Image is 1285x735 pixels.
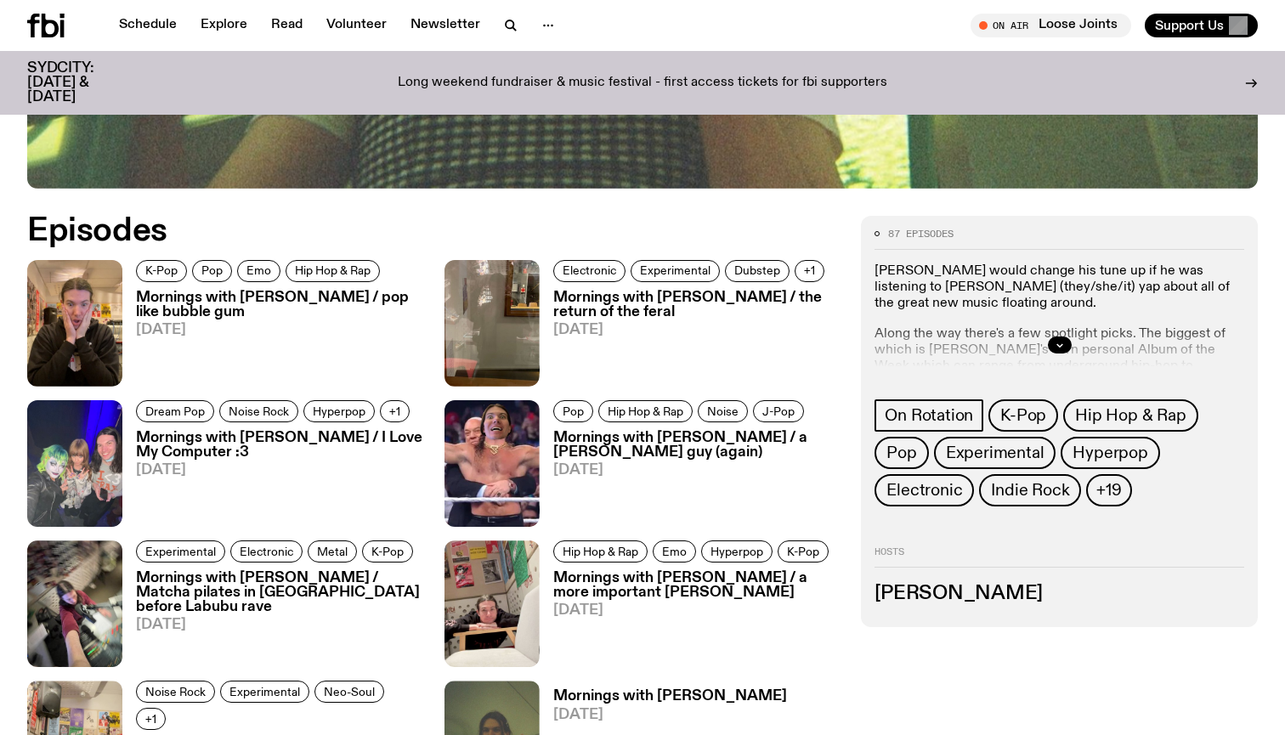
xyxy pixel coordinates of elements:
a: Experimental [934,437,1056,469]
span: Indie Rock [991,481,1069,500]
button: On AirLoose Joints [971,14,1131,37]
a: Noise Rock [219,400,298,422]
h3: Mornings with [PERSON_NAME] / a more important [PERSON_NAME] [553,571,841,600]
span: Pop [201,264,223,277]
a: J-Pop [753,400,804,422]
span: +1 [389,404,400,417]
span: Metal [317,545,348,557]
h2: Episodes [27,216,841,246]
span: Experimental [229,686,300,698]
span: Emo [662,545,687,557]
h3: Mornings with [PERSON_NAME] / pop like bubble gum [136,291,424,319]
a: Hip Hop & Rap [286,260,380,282]
a: Noise [698,400,748,422]
a: Schedule [109,14,187,37]
a: Electronic [230,540,303,563]
span: On Rotation [885,406,973,425]
a: Noise Rock [136,681,215,703]
a: Emo [237,260,280,282]
a: Metal [308,540,357,563]
a: Hip Hop & Rap [553,540,648,563]
span: Hip Hop & Rap [1075,406,1186,425]
span: 87 episodes [888,229,954,239]
img: Jim leaning their chin on the arm of the couch in the fbi studio. [444,540,540,667]
a: Mornings with [PERSON_NAME] / Matcha pilates in [GEOGRAPHIC_DATA] before Labubu rave[DATE] [122,571,424,667]
span: [DATE] [136,463,424,478]
h2: Hosts [875,547,1244,568]
span: [DATE] [553,323,841,337]
span: Emo [246,264,271,277]
a: Hyperpop [701,540,773,563]
span: [DATE] [136,323,424,337]
span: [DATE] [553,603,841,618]
span: Electronic [563,264,616,277]
span: Pop [563,404,584,417]
span: Electronic [240,545,293,557]
a: Electronic [875,474,974,506]
span: K-Pop [1000,406,1046,425]
img: A selfie of Jim taken in the reflection of the window of the fbi radio studio. [444,260,540,387]
a: Newsletter [400,14,490,37]
button: +1 [136,708,166,730]
a: Pop [553,400,593,422]
span: +1 [804,264,815,277]
a: Hyperpop [1061,437,1159,469]
p: Long weekend fundraiser & music festival - first access tickets for fbi supporters [398,76,887,91]
p: [PERSON_NAME] would change his tune up if he was listening to [PERSON_NAME] (they/she/it) yap abo... [875,263,1244,313]
a: Emo [653,540,696,563]
span: Hyperpop [313,404,365,417]
a: Pop [875,437,928,469]
button: +1 [380,400,410,422]
a: Volunteer [316,14,397,37]
h3: Mornings with [PERSON_NAME] / Matcha pilates in [GEOGRAPHIC_DATA] before Labubu rave [136,571,424,614]
span: [DATE] [136,618,424,632]
span: Hip Hop & Rap [563,545,638,557]
span: Dubstep [734,264,780,277]
span: Noise [707,404,739,417]
h3: Mornings with [PERSON_NAME] / a [PERSON_NAME] guy (again) [553,431,841,460]
span: Dream Pop [145,404,205,417]
a: Mornings with [PERSON_NAME] / pop like bubble gum[DATE] [122,291,424,387]
a: Read [261,14,313,37]
span: Experimental [640,264,710,277]
h3: SYDCITY: [DATE] & [DATE] [27,61,136,105]
img: A selfie of Dyan Tai, Ninajirachi and Jim. [27,400,122,527]
span: Noise Rock [229,404,289,417]
a: Hip Hop & Rap [598,400,693,422]
a: Mornings with [PERSON_NAME] / the return of the feral[DATE] [540,291,841,387]
h3: Mornings with [PERSON_NAME] / the return of the feral [553,291,841,319]
a: On Rotation [875,399,983,432]
span: Noise Rock [145,686,206,698]
span: K-Pop [145,264,178,277]
span: Hyperpop [710,545,763,557]
span: [DATE] [553,708,787,722]
h3: Mornings with [PERSON_NAME] [553,689,787,704]
a: Hip Hop & Rap [1063,399,1197,432]
a: Dubstep [725,260,790,282]
span: Hyperpop [1073,444,1147,462]
span: Hip Hop & Rap [608,404,683,417]
span: J-Pop [762,404,795,417]
h3: Mornings with [PERSON_NAME] / I Love My Computer :3 [136,431,424,460]
a: Electronic [553,260,626,282]
h3: [PERSON_NAME] [875,585,1244,603]
a: Hyperpop [303,400,375,422]
span: Hip Hop & Rap [295,264,371,277]
span: K-Pop [371,545,404,557]
a: Experimental [631,260,720,282]
button: Support Us [1145,14,1258,37]
span: Experimental [946,444,1044,462]
a: Pop [192,260,232,282]
span: +1 [145,713,156,726]
a: Mornings with [PERSON_NAME] / I Love My Computer :3[DATE] [122,431,424,527]
img: A picture of Jim in the fbi.radio studio, with their hands against their cheeks and a surprised e... [27,260,122,387]
span: Electronic [886,481,962,500]
a: Experimental [136,540,225,563]
span: Neo-Soul [324,686,375,698]
a: Neo-Soul [314,681,384,703]
a: Experimental [220,681,309,703]
span: K-Pop [787,545,819,557]
span: Support Us [1155,18,1224,33]
a: K-Pop [362,540,413,563]
a: K-Pop [778,540,829,563]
